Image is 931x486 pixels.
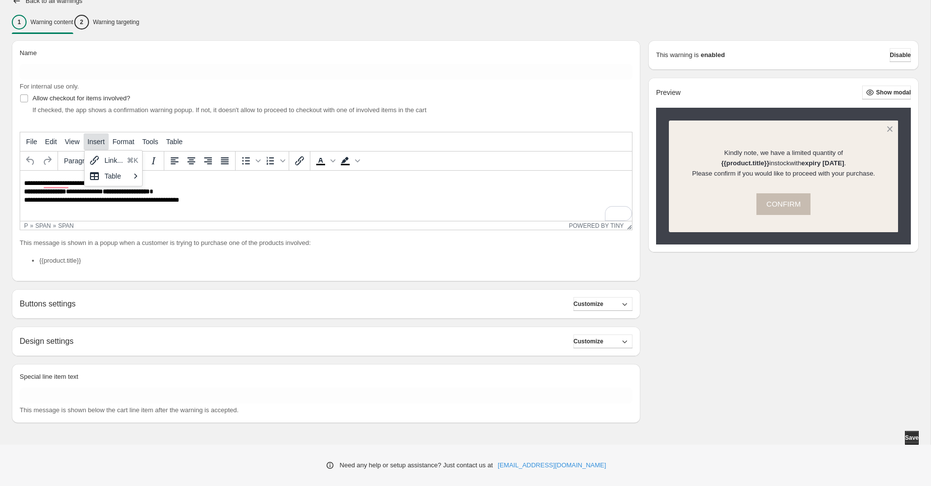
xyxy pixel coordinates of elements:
[65,138,80,146] span: View
[890,48,911,62] button: Disable
[862,86,911,99] button: Show modal
[60,152,124,169] button: Formats
[22,152,39,169] button: Undo
[20,299,76,308] h2: Buttons settings
[724,149,843,156] span: Kindly note, we have a limited quantity of
[39,256,632,266] li: {{product.title}}
[142,138,158,146] span: Tools
[30,222,33,229] div: »
[20,238,632,248] p: This message is shown in a popup when a customer is trying to purchase one of the products involved:
[104,154,122,166] div: Link...
[200,152,216,169] button: Align right
[573,297,632,311] button: Customize
[262,152,287,169] div: Numbered list
[890,51,911,59] span: Disable
[58,222,74,229] div: span
[53,222,57,229] div: »
[35,222,51,229] div: span
[337,152,361,169] div: Background color
[166,138,182,146] span: Table
[64,157,112,165] span: Paragraph
[656,50,699,60] p: This warning is
[32,94,130,102] span: Allow checkout for items involved?
[166,152,183,169] button: Align left
[624,221,632,230] div: Resize
[74,12,139,32] button: 2Warning targeting
[20,336,73,346] h2: Design settings
[74,15,89,30] div: 2
[756,193,811,215] button: CONFIRM
[692,170,875,177] span: Please confirm if you would like to proceed with your purchase.
[573,300,603,308] span: Customize
[573,334,632,348] button: Customize
[291,152,308,169] button: Insert/edit link
[85,168,142,184] div: Table
[692,149,875,177] span: in
[721,159,769,167] strong: {{product.title}}
[24,222,28,229] div: p
[104,170,129,182] div: Table
[88,138,105,146] span: Insert
[12,12,73,32] button: 1Warning content
[20,171,632,221] iframe: Rich Text Area
[238,152,262,169] div: Bullet list
[905,431,919,445] button: Save
[85,152,142,168] div: Link...
[30,18,73,26] p: Warning content
[183,152,200,169] button: Align center
[905,434,919,442] span: Save
[876,89,911,96] span: Show modal
[32,106,426,114] span: If checked, the app shows a confirmation warning popup. If not, it doesn't allow to proceed to ch...
[312,152,337,169] div: Text color
[93,18,139,26] p: Warning targeting
[145,152,162,169] button: Italic
[801,159,844,167] strong: expiry [DATE]
[20,49,37,57] span: Name
[45,138,57,146] span: Edit
[127,154,138,166] div: ⌘K
[20,406,239,414] span: This message is shown below the cart line item after the warning is accepted.
[569,222,624,229] a: Powered by Tiny
[498,460,606,470] a: [EMAIL_ADDRESS][DOMAIN_NAME]
[20,83,79,90] span: For internal use only.
[573,337,603,345] span: Customize
[775,159,790,167] span: stock
[39,152,56,169] button: Redo
[20,373,78,380] span: Special line item text
[790,159,846,167] span: with .
[701,50,725,60] strong: enabled
[113,138,134,146] span: Format
[656,89,681,97] h2: Preview
[26,138,37,146] span: File
[216,152,233,169] button: Justify
[12,15,27,30] div: 1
